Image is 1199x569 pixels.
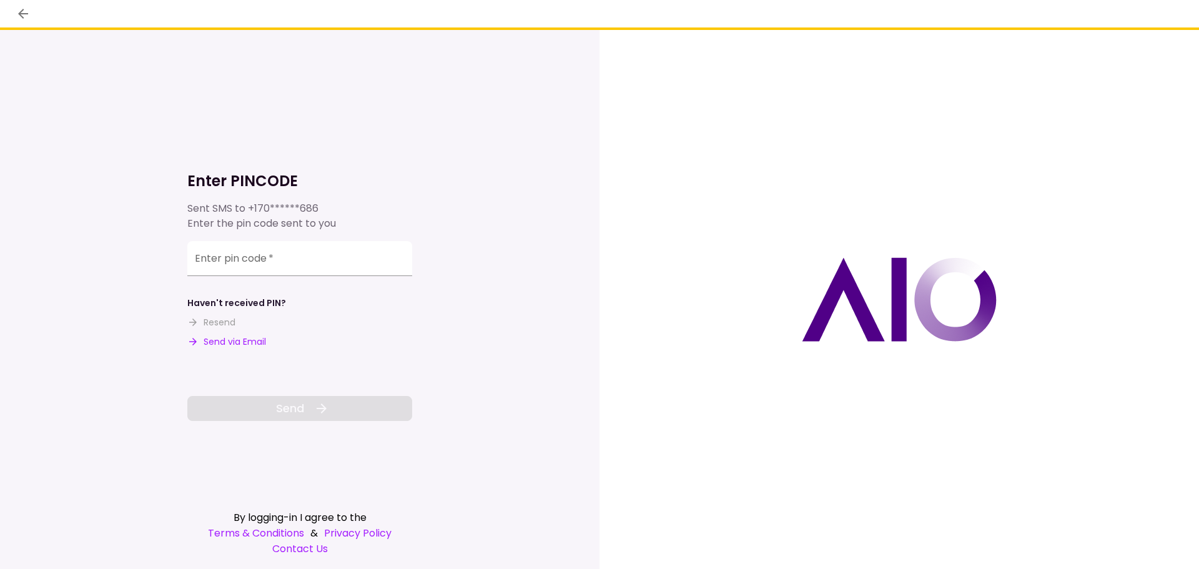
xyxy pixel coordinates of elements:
div: & [187,525,412,541]
div: By logging-in I agree to the [187,510,412,525]
button: Resend [187,316,235,329]
div: Haven't received PIN? [187,297,286,310]
button: back [12,3,34,24]
button: Send via Email [187,335,266,349]
img: AIO logo [802,257,997,342]
span: Send [276,400,304,417]
a: Privacy Policy [324,525,392,541]
h1: Enter PINCODE [187,171,412,191]
a: Contact Us [187,541,412,557]
div: Sent SMS to Enter the pin code sent to you [187,201,412,231]
a: Terms & Conditions [208,525,304,541]
button: Send [187,396,412,421]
